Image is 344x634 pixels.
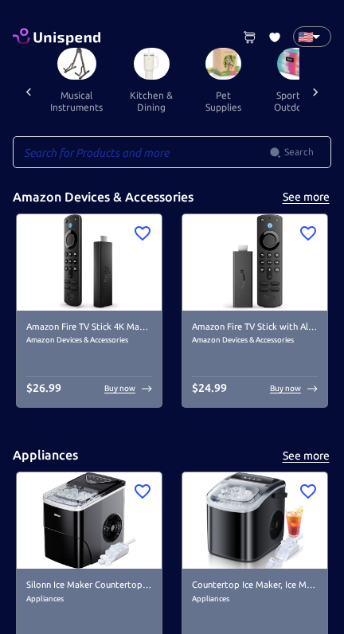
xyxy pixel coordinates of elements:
[13,136,269,168] input: Search for Products and more
[205,48,241,80] img: Pet Supplies
[187,80,259,123] button: pet supplies
[259,80,330,123] button: sports & outdoors
[37,80,115,123] button: musical instruments
[298,27,306,46] p: 🇺🇸
[293,26,331,47] div: 🇺🇸
[134,48,170,80] img: Kitchen & Dining
[57,48,96,80] img: Musical Instruments
[13,447,78,464] h5: Appliances
[192,382,227,394] span: $ 24.99
[26,382,61,394] span: $ 26.99
[284,144,314,160] span: Search
[280,187,331,207] button: See more
[270,382,301,394] p: Buy now
[17,472,162,569] img: Silonn Ice Maker Countertop, 9 Cubes Ready in 6 Mins, 26lbs in 24Hrs, Self-Cleaning Ice Machine w...
[17,214,162,311] img: Amazon Fire TV Stick 4K Max streaming device, Wi-Fi 6, Alexa Voice Remote (includes TV controls) ...
[277,48,313,80] img: Sports & Outdoors
[26,593,152,605] span: Appliances
[182,472,327,569] img: Countertop Ice Maker, Ice Maker Machine 6 Mins 9 Bullet Ice, 26.5lbs/24Hrs, Portable Ice Maker Ma...
[182,214,327,311] img: Amazon Fire TV Stick with Alexa Voice Remote (includes TV controls), free &amp; live TV without c...
[26,320,152,335] h6: Amazon Fire TV Stick 4K Max streaming device, Wi-Fi 6, Alexa Voice Remote (includes TV controls)
[192,578,318,593] h6: Countertop Ice Maker, Ice Maker Machine 6 Mins 9 Bullet Ice, 26.5lbs/24Hrs, Portable Ice Maker Ma...
[13,189,193,205] h5: Amazon Devices & Accessories
[192,320,318,335] h6: Amazon Fire TV Stick with Alexa Voice Remote (includes TV controls), free &amp; live TV without c...
[104,382,135,394] p: Buy now
[192,334,318,346] span: Amazon Devices & Accessories
[115,80,187,123] button: kitchen & dining
[192,593,318,605] span: Appliances
[26,578,152,593] h6: Silonn Ice Maker Countertop, 9 Cubes Ready in 6 Mins, 26lbs in 24Hrs, Self-Cleaning Ice Machine w...
[26,334,152,346] span: Amazon Devices & Accessories
[280,446,331,466] button: See more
